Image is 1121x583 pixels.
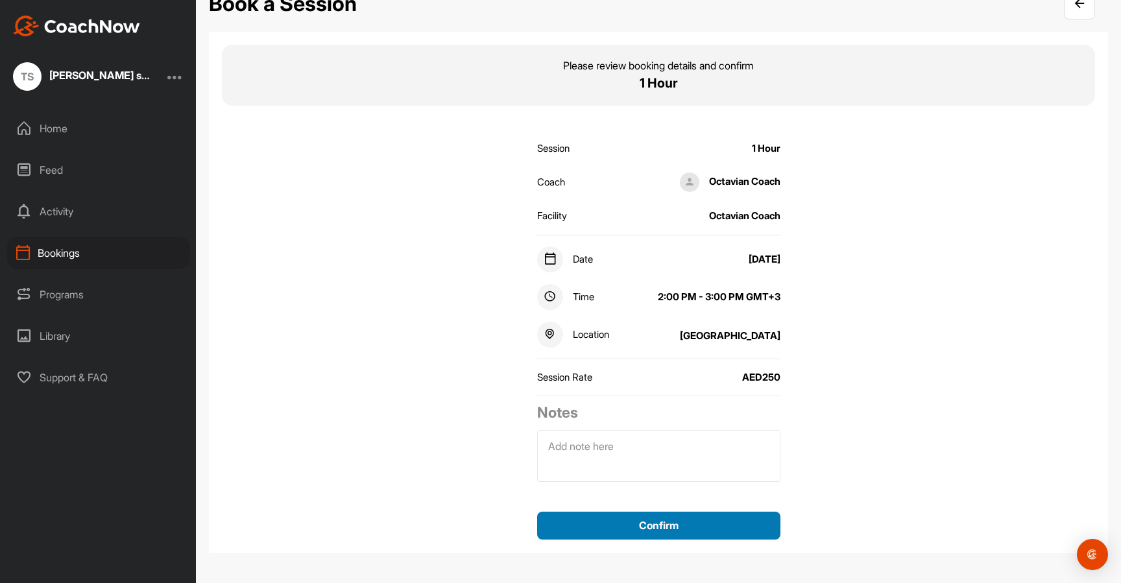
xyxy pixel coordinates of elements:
[537,284,594,310] div: Time
[7,278,190,311] div: Programs
[7,112,190,145] div: Home
[709,209,780,224] div: Octavian Coach
[537,209,567,224] div: Facility
[537,175,565,190] div: Coach
[537,370,592,385] div: Session Rate
[537,401,780,423] h2: Notes
[658,290,780,305] div: 2:00 PM - 3:00 PM GMT+3
[13,16,140,36] img: CoachNow
[13,62,42,91] div: TS
[1077,539,1108,570] div: Open Intercom Messenger
[7,195,190,228] div: Activity
[749,252,780,267] div: [DATE]
[563,58,754,73] p: Please review booking details and confirm
[7,320,190,352] div: Library
[537,141,570,156] div: Session
[680,173,699,192] img: square_default-ef6cabf814de5a2bf16c804365e32c732080f9872bdf737d349900a9daf73cf9.png
[742,370,780,385] div: AED250
[537,512,780,540] button: Confirm
[537,246,593,272] div: Date
[670,173,780,192] div: Octavian Coach
[680,329,780,344] div: [GEOGRAPHIC_DATA]
[537,322,609,348] div: Location
[752,141,780,156] div: 1 Hour
[7,237,190,269] div: Bookings
[7,154,190,186] div: Feed
[640,73,678,93] p: 1 Hour
[49,70,153,80] div: [PERSON_NAME] student
[7,361,190,394] div: Support & FAQ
